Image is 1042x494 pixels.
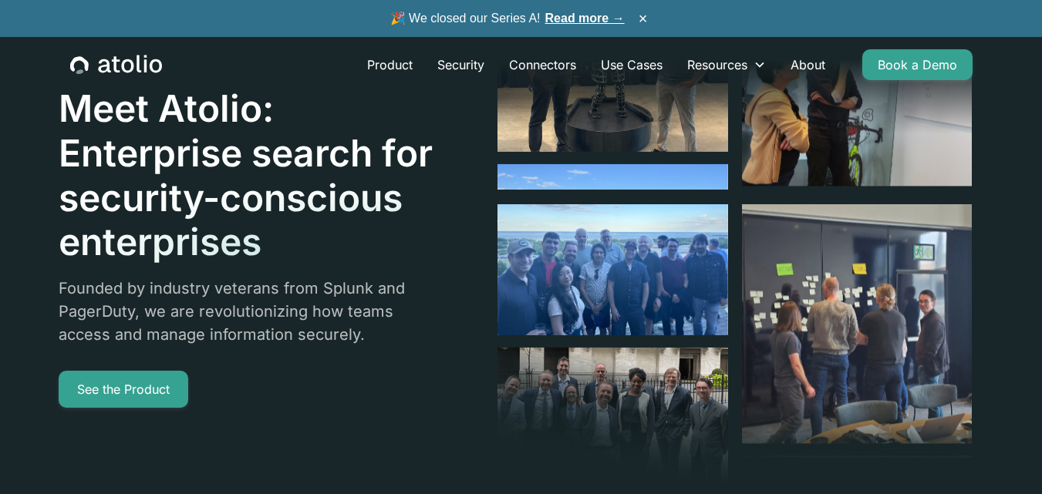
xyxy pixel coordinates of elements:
[70,55,162,75] a: home
[545,12,625,25] a: Read more →
[634,10,653,27] button: ×
[675,49,778,80] div: Resources
[778,49,838,80] a: About
[59,86,443,264] h1: Meet Atolio: Enterprise search for security-conscious enterprises
[425,49,497,80] a: Security
[59,371,188,408] a: See the Product
[497,49,588,80] a: Connectors
[59,277,443,346] p: Founded by industry veterans from Splunk and PagerDuty, we are revolutionizing how teams access a...
[355,49,425,80] a: Product
[588,49,675,80] a: Use Cases
[497,164,728,335] img: image
[687,55,747,74] div: Resources
[390,9,625,28] span: 🎉 We closed our Series A!
[742,198,973,443] img: image
[862,49,973,80] a: Book a Demo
